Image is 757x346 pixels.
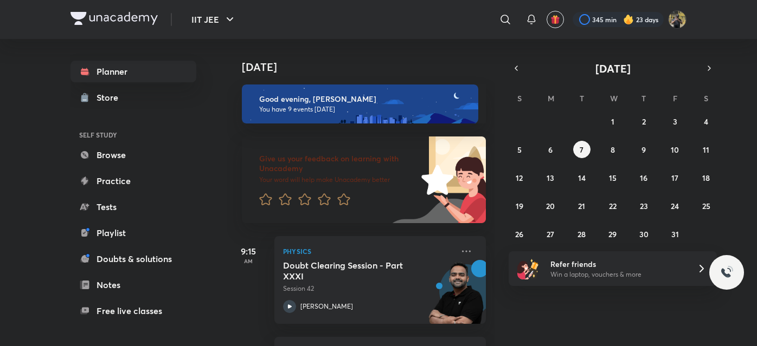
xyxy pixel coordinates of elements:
[697,141,715,158] button: October 11, 2025
[671,201,679,211] abbr: October 24, 2025
[70,196,196,218] a: Tests
[517,93,522,103] abbr: Sunday
[70,126,196,144] h6: SELF STUDY
[609,201,617,211] abbr: October 22, 2025
[283,260,418,282] h5: Doubt Clearing Session - Part XXXI
[702,173,710,183] abbr: October 18, 2025
[70,300,196,322] a: Free live classes
[595,61,631,76] span: [DATE]
[697,113,715,130] button: October 4, 2025
[702,201,710,211] abbr: October 25, 2025
[70,274,196,296] a: Notes
[548,93,554,103] abbr: Monday
[283,284,453,293] p: Session 42
[517,145,522,155] abbr: October 5, 2025
[573,141,591,158] button: October 7, 2025
[666,169,684,186] button: October 17, 2025
[604,169,621,186] button: October 15, 2025
[185,9,243,30] button: IIT JEE
[515,229,523,239] abbr: October 26, 2025
[259,154,418,173] h6: Give us your feedback on learning with Unacademy
[635,113,652,130] button: October 2, 2025
[610,93,618,103] abbr: Wednesday
[573,197,591,214] button: October 21, 2025
[635,169,652,186] button: October 16, 2025
[546,201,555,211] abbr: October 20, 2025
[547,11,564,28] button: avatar
[573,169,591,186] button: October 14, 2025
[511,169,528,186] button: October 12, 2025
[671,145,679,155] abbr: October 10, 2025
[283,245,453,258] p: Physics
[641,93,646,103] abbr: Thursday
[70,248,196,270] a: Doubts & solutions
[635,141,652,158] button: October 9, 2025
[70,61,196,82] a: Planner
[578,173,586,183] abbr: October 14, 2025
[666,225,684,243] button: October 31, 2025
[611,145,615,155] abbr: October 8, 2025
[611,116,614,127] abbr: October 1, 2025
[511,225,528,243] button: October 26, 2025
[666,141,684,158] button: October 10, 2025
[542,169,559,186] button: October 13, 2025
[580,93,584,103] abbr: Tuesday
[542,141,559,158] button: October 6, 2025
[642,116,646,127] abbr: October 2, 2025
[635,225,652,243] button: October 30, 2025
[666,197,684,214] button: October 24, 2025
[384,136,486,223] img: feedback_image
[604,197,621,214] button: October 22, 2025
[720,266,733,279] img: ttu
[70,12,158,25] img: Company Logo
[259,94,469,104] h6: Good evening, [PERSON_NAME]
[542,225,559,243] button: October 27, 2025
[227,245,270,258] h5: 9:15
[666,113,684,130] button: October 3, 2025
[668,10,687,29] img: KRISH JINDAL
[578,201,585,211] abbr: October 21, 2025
[580,145,583,155] abbr: October 7, 2025
[300,302,353,311] p: [PERSON_NAME]
[639,229,649,239] abbr: October 30, 2025
[550,258,684,270] h6: Refer friends
[524,61,702,76] button: [DATE]
[516,201,523,211] abbr: October 19, 2025
[242,84,478,123] img: evening
[640,173,647,183] abbr: October 16, 2025
[511,197,528,214] button: October 19, 2025
[609,173,617,183] abbr: October 15, 2025
[516,173,523,183] abbr: October 12, 2025
[573,225,591,243] button: October 28, 2025
[671,173,678,183] abbr: October 17, 2025
[604,141,621,158] button: October 8, 2025
[242,61,497,74] h4: [DATE]
[511,141,528,158] button: October 5, 2025
[604,225,621,243] button: October 29, 2025
[97,91,125,104] div: Store
[604,113,621,130] button: October 1, 2025
[426,260,486,335] img: unacademy
[673,93,677,103] abbr: Friday
[517,258,539,279] img: referral
[550,15,560,24] img: avatar
[259,105,469,114] p: You have 9 events [DATE]
[703,145,709,155] abbr: October 11, 2025
[547,173,554,183] abbr: October 13, 2025
[635,197,652,214] button: October 23, 2025
[70,12,158,28] a: Company Logo
[547,229,554,239] abbr: October 27, 2025
[542,197,559,214] button: October 20, 2025
[70,144,196,166] a: Browse
[70,222,196,244] a: Playlist
[671,229,679,239] abbr: October 31, 2025
[697,169,715,186] button: October 18, 2025
[704,93,708,103] abbr: Saturday
[70,87,196,108] a: Store
[697,197,715,214] button: October 25, 2025
[641,145,646,155] abbr: October 9, 2025
[70,170,196,192] a: Practice
[623,14,634,25] img: streak
[608,229,617,239] abbr: October 29, 2025
[550,270,684,279] p: Win a laptop, vouchers & more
